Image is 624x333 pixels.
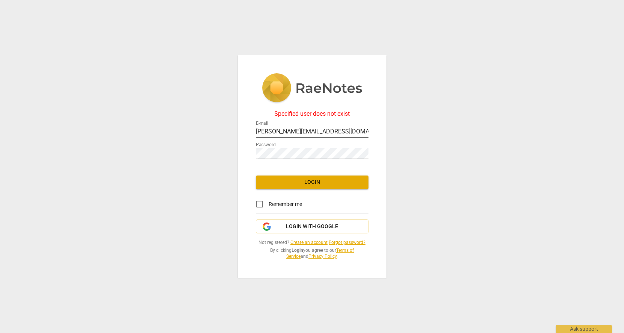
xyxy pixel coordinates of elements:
div: Specified user does not exist [256,110,368,117]
a: Privacy Policy [308,254,337,259]
span: Remember me [269,200,302,208]
label: E-mail [256,121,268,126]
a: Terms of Service [286,248,354,259]
button: Login with Google [256,219,368,234]
b: Login [292,248,303,253]
div: Ask support [556,325,612,333]
span: Not registered? | [256,239,368,246]
span: Login with Google [286,223,338,230]
img: 5ac2273c67554f335776073100b6d88f.svg [262,73,362,104]
span: By clicking you agree to our and . [256,247,368,260]
a: Forgot password? [329,240,365,245]
span: Login [262,179,362,186]
label: Password [256,142,276,147]
button: Login [256,176,368,189]
a: Create an account [290,240,328,245]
